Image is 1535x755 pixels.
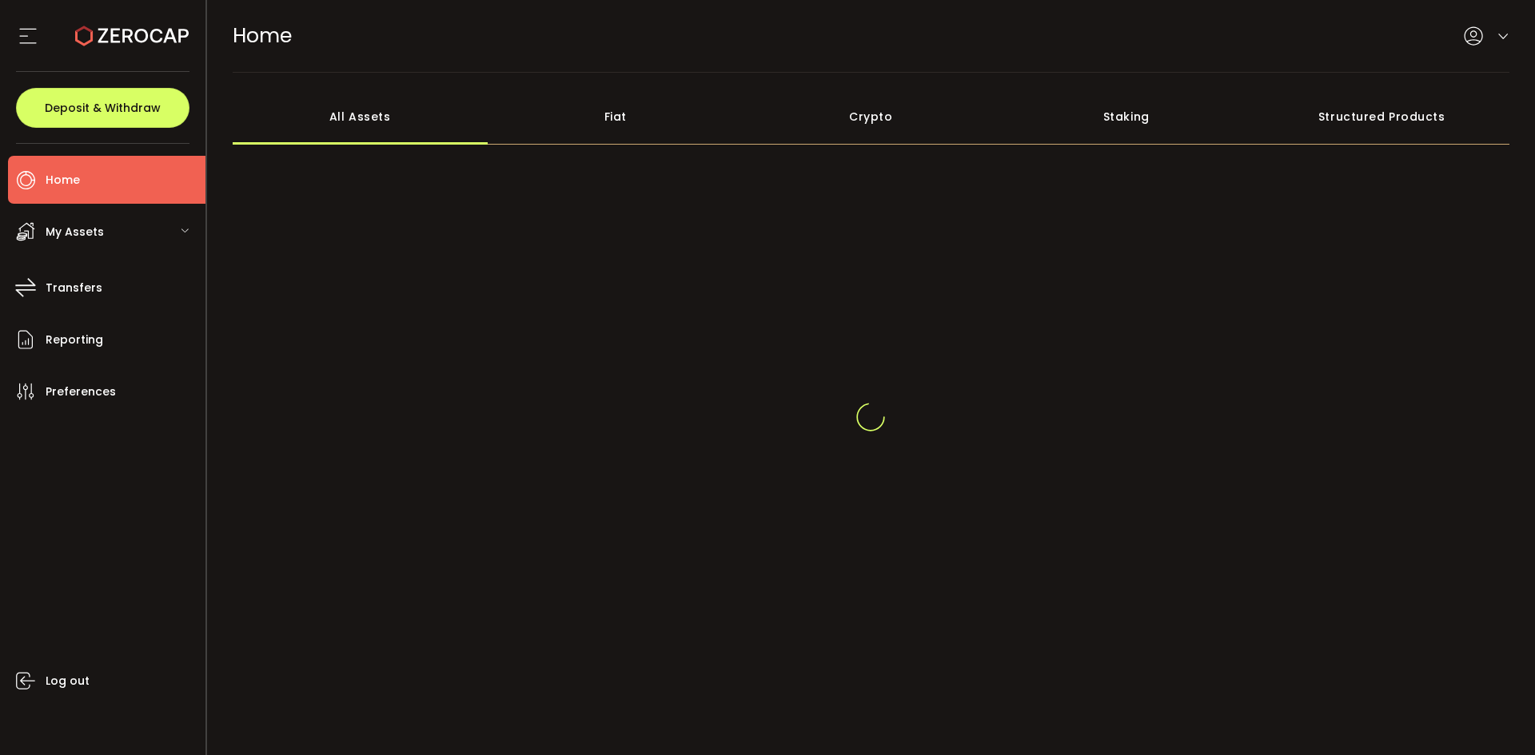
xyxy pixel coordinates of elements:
span: Home [233,22,292,50]
div: Fiat [488,89,744,145]
span: Home [46,169,80,192]
span: Preferences [46,380,116,403]
span: Deposit & Withdraw [45,102,161,113]
div: Staking [999,89,1254,145]
span: Reporting [46,328,103,352]
span: Log out [46,670,90,693]
div: Crypto [744,89,999,145]
div: Structured Products [1254,89,1510,145]
button: Deposit & Withdraw [16,88,189,128]
span: Transfers [46,276,102,300]
span: My Assets [46,221,104,244]
div: All Assets [233,89,488,145]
